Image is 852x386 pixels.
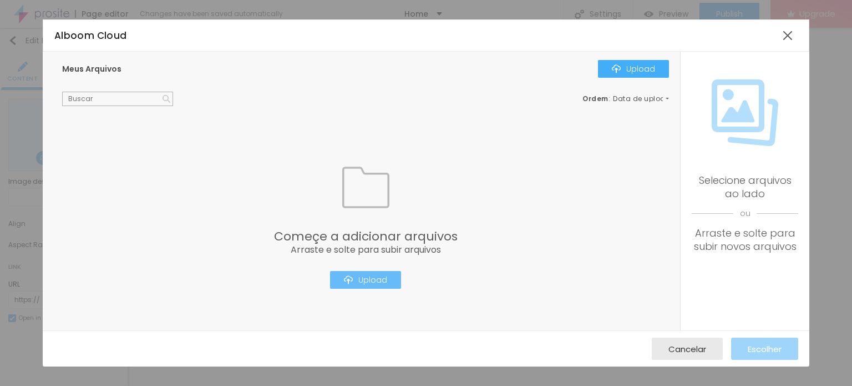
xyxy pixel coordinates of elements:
[344,275,387,284] div: Upload
[62,63,121,74] span: Meus Arquivos
[582,96,669,102] div: :
[612,64,621,73] img: Icone
[274,245,458,254] span: Arraste e solte para subir arquivos
[344,275,353,284] img: Icone
[54,29,127,42] span: Alboom Cloud
[692,200,798,227] span: ou
[274,230,458,243] span: Começe a adicionar arquivos
[163,95,170,103] img: Icone
[652,338,723,360] button: Cancelar
[712,79,778,146] img: Icone
[612,64,655,73] div: Upload
[692,174,798,253] div: Selecione arquivos ao lado Arraste e solte para subir novos arquivos
[613,96,671,102] span: Data de upload
[342,164,389,211] img: Icone
[582,94,608,103] span: Ordem
[668,344,706,354] span: Cancelar
[748,344,782,354] span: Escolher
[330,271,401,289] button: IconeUpload
[62,92,173,106] input: Buscar
[731,338,798,360] button: Escolher
[598,60,669,78] button: IconeUpload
